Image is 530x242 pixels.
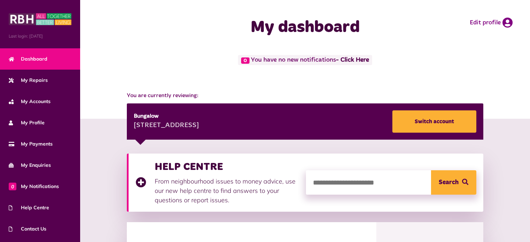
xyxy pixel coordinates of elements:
h1: My dashboard [200,17,411,38]
img: MyRBH [9,12,71,26]
span: My Payments [9,140,53,148]
span: Contact Us [9,225,46,233]
a: Edit profile [470,17,513,28]
span: My Accounts [9,98,51,105]
span: Search [439,170,459,195]
span: 0 [241,57,249,64]
span: You are currently reviewing: [127,92,483,100]
span: Help Centre [9,204,49,211]
div: [STREET_ADDRESS] [134,120,199,131]
span: Last login: [DATE] [9,33,71,39]
span: My Repairs [9,77,48,84]
a: Switch account [392,110,476,133]
span: My Enquiries [9,162,51,169]
span: 0 [9,182,16,190]
span: My Profile [9,119,45,126]
div: Bungalow [134,112,199,120]
h3: HELP CENTRE [155,161,299,173]
span: Dashboard [9,55,47,63]
button: Search [431,170,476,195]
span: You have no new notifications [238,55,372,65]
p: From neighbourhood issues to money advice, use our new help centre to find answers to your questi... [155,177,299,205]
a: - Click Here [336,57,369,63]
span: My Notifications [9,183,59,190]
